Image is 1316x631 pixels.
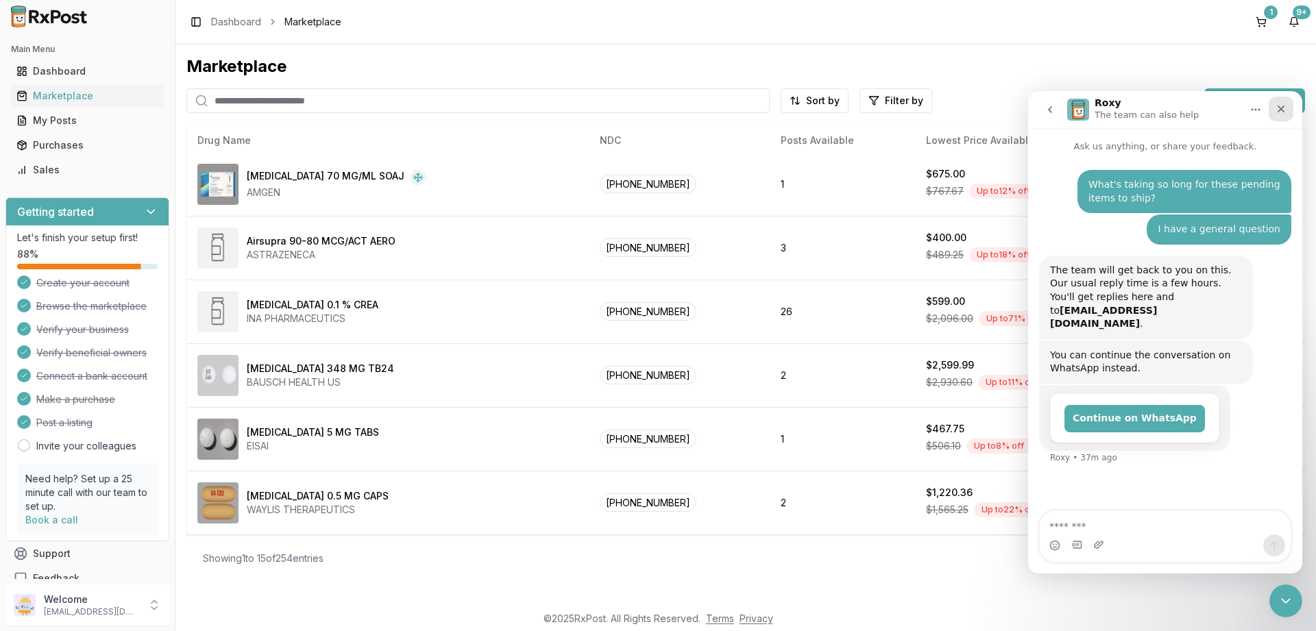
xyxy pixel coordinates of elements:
[211,15,341,29] nav: breadcrumb
[600,366,696,384] span: [PHONE_NUMBER]
[186,124,589,157] th: Drug Name
[11,133,164,158] a: Purchases
[247,439,379,453] div: EISAI
[740,613,773,624] a: Privacy
[589,124,770,157] th: NDC
[36,369,147,383] span: Connect a bank account
[926,375,973,389] span: $2,930.60
[5,159,169,181] button: Sales
[247,312,378,325] div: INA PHARMACEUTICS
[600,238,696,257] span: [PHONE_NUMBER]
[600,430,696,448] span: [PHONE_NUMBER]
[36,346,147,360] span: Verify beneficial owners
[284,15,341,29] span: Marketplace
[5,541,169,566] button: Support
[926,312,973,325] span: $2,096.00
[247,489,389,503] div: [MEDICAL_DATA] 0.5 MG CAPS
[979,311,1047,326] div: Up to 71 % off
[247,234,395,248] div: Airsupra 90-80 MCG/ACT AERO
[706,613,734,624] a: Terms
[211,15,261,29] a: Dashboard
[36,416,93,430] span: Post a listing
[25,514,78,525] a: Book a call
[247,169,404,186] div: [MEDICAL_DATA] 70 MG/ML SOAJ
[1283,11,1305,33] button: 9+
[203,552,324,565] div: Showing 1 to 15 of 254 entries
[926,486,973,499] div: $1,220.36
[16,138,158,152] div: Purchases
[781,88,849,113] button: Sort by
[36,439,136,453] a: Invite your colleagues
[926,503,968,517] span: $1,565.25
[770,124,915,157] th: Posts Available
[36,299,147,313] span: Browse the marketplace
[926,295,965,308] div: $599.00
[44,593,139,606] p: Welcome
[36,393,115,406] span: Make a purchase
[969,247,1038,262] div: Up to 18 % off
[770,471,915,534] td: 2
[1028,91,1302,573] iframe: Intercom live chat
[926,439,961,453] span: $506.10
[926,167,965,181] div: $675.00
[197,419,239,460] img: Aricept 5 MG TABS
[806,94,840,108] span: Sort by
[860,88,932,113] button: Filter by
[600,302,696,321] span: [PHONE_NUMBER]
[17,247,38,261] span: 88 %
[969,184,1038,199] div: Up to 12 % off
[1264,5,1278,19] div: 1
[197,227,239,269] img: Airsupra 90-80 MCG/ACT AERO
[17,203,94,220] h3: Getting started
[16,64,158,78] div: Dashboard
[966,438,1032,454] div: Up to 8 % off
[600,493,696,512] span: [PHONE_NUMBER]
[770,216,915,280] td: 3
[926,231,966,245] div: $400.00
[926,248,964,262] span: $489.25
[5,60,169,82] button: Dashboard
[44,606,139,617] p: [EMAIL_ADDRESS][DOMAIN_NAME]
[974,502,1045,517] div: Up to 22 % off
[1250,11,1272,33] button: 1
[5,5,93,27] img: RxPost Logo
[885,94,923,108] span: Filter by
[247,503,389,517] div: WAYLIS THERAPEUTICS
[247,248,395,262] div: ASTRAZENECA
[247,425,379,439] div: [MEDICAL_DATA] 5 MG TABS
[25,472,149,513] p: Need help? Set up a 25 minute call with our team to set up.
[5,110,169,132] button: My Posts
[36,276,130,290] span: Create your account
[770,343,915,407] td: 2
[600,175,696,193] span: [PHONE_NUMBER]
[1293,5,1311,19] div: 9+
[5,566,169,591] button: Feedback
[33,571,80,585] span: Feedback
[197,291,239,332] img: Amcinonide 0.1 % CREA
[11,44,164,55] h2: Main Menu
[11,59,164,84] a: Dashboard
[1269,584,1302,617] iframe: Intercom live chat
